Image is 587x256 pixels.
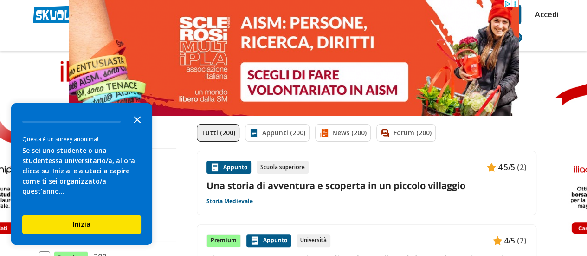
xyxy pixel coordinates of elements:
div: Questa è un survey anonima! [22,135,141,144]
a: Tutti (200) [197,124,239,142]
img: News filtro contenuto [319,128,329,138]
div: Scuola superiore [257,161,309,174]
img: Appunti contenuto [210,163,219,172]
a: Forum (200) [376,124,436,142]
span: (2) [517,161,527,173]
div: Premium [206,234,241,247]
img: Forum filtro contenuto [381,128,390,138]
div: Università [297,234,330,247]
a: News (200) [315,124,371,142]
div: Se sei uno studente o una studentessa universitario/a, allora clicca su 'Inizia' e aiutaci a capi... [22,145,141,197]
div: Survey [11,103,152,245]
button: Inizia [22,215,141,234]
a: Appunti (200) [245,124,310,142]
a: Accedi [535,5,555,24]
a: Storia Medievale [206,197,253,205]
button: Close the survey [128,110,147,128]
span: 4.5/5 [498,161,515,173]
span: 4/5 [504,235,515,247]
span: (2) [517,235,527,247]
div: Appunto [206,161,251,174]
img: Appunti filtro contenuto [249,128,258,138]
a: Una storia di avventura e scoperta in un piccolo villaggio [206,179,527,192]
div: Appunto [246,234,291,247]
img: Appunti contenuto [250,236,259,245]
img: Appunti contenuto [493,236,502,245]
img: Appunti contenuto [487,163,496,172]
